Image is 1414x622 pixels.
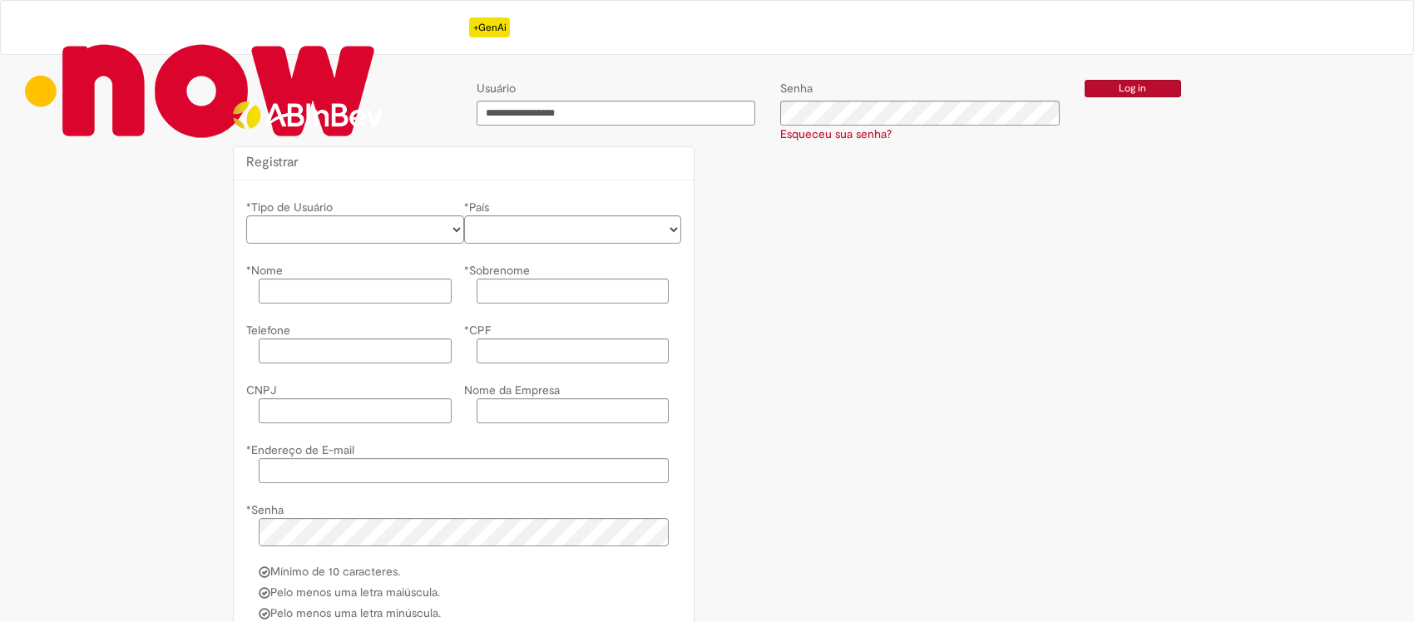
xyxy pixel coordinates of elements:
button: Log in [1085,80,1181,97]
label: Endereço de E-mail [246,436,354,458]
div: Padroniza [413,17,510,37]
label: Nome [246,256,283,279]
h1: Registrar [246,155,681,170]
label: Mínimo de 10 caracteres. [270,563,400,580]
label: Sobrenome [464,256,530,279]
label: Senha [780,80,813,96]
label: Tipo de Usuário [246,193,333,215]
label: Pelo menos uma letra minúscula. [270,605,441,621]
p: +GenAi [469,17,510,37]
label: Senha [246,496,284,518]
ul: Header menu [400,1,522,54]
label: Pelo menos uma letra maiúscula. [270,584,440,600]
label: CPF [464,316,491,338]
label: Telefone [246,316,290,338]
label: CNPJ [246,376,276,398]
label: Nome da Empresa [464,376,560,398]
a: Esqueceu sua senha? [780,126,892,141]
a: Go to homepage [1,1,400,51]
label: País [464,193,489,215]
label: Usuário [477,80,516,96]
a: Log in [522,1,579,51]
img: ServiceNow [13,17,388,163]
img: ABInbev-white.png [233,101,383,129]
